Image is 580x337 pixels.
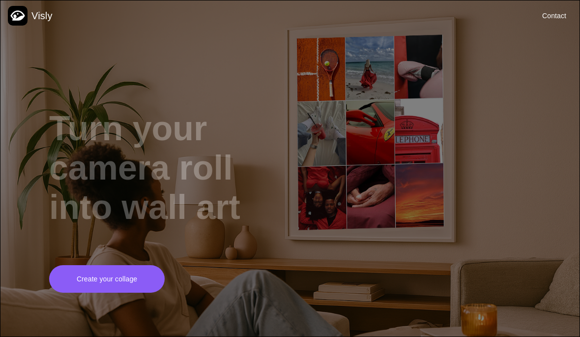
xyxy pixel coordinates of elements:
[542,11,566,21] div: Contact
[49,109,297,227] div: Turn your camera roll into wall art
[31,8,53,23] div: Visly
[536,6,572,25] button: Contact
[53,265,161,293] button: Create your collage
[77,274,137,284] div: Create your collage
